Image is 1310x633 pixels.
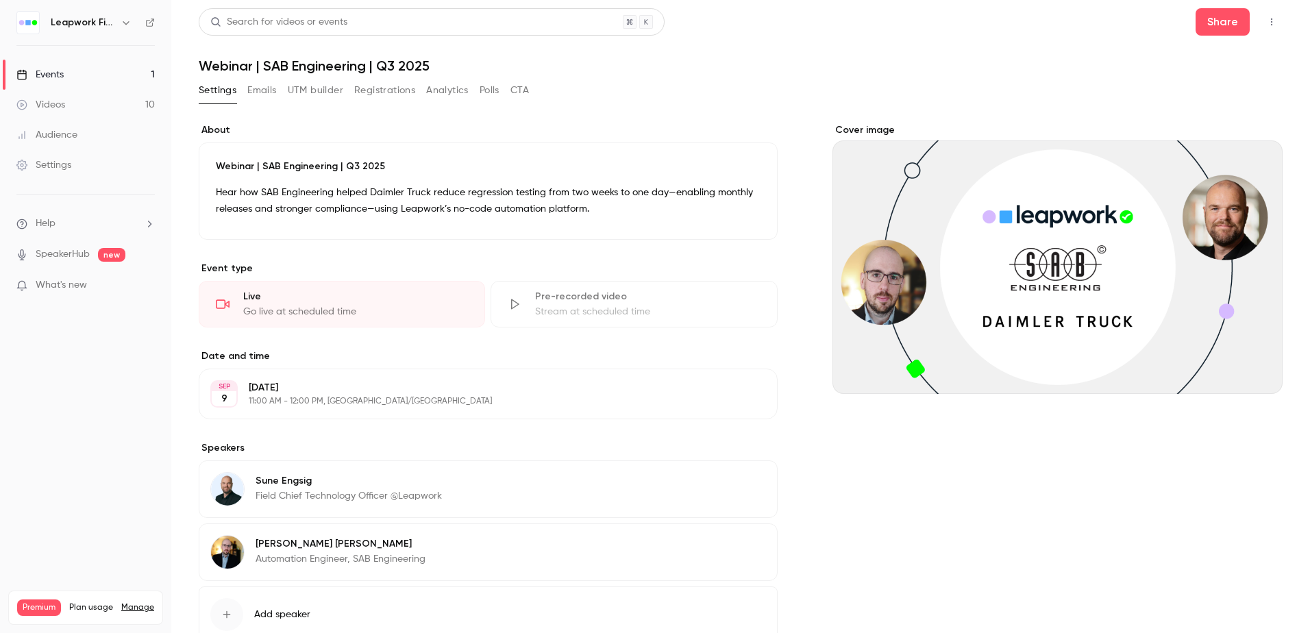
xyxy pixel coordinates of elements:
[535,305,760,319] div: Stream at scheduled time
[535,290,760,303] div: Pre-recorded video
[243,305,468,319] div: Go live at scheduled time
[210,15,347,29] div: Search for videos or events
[216,184,761,217] p: Hear how SAB Engineering helped Daimler Truck reduce regression testing from two weeks to one day...
[199,79,236,101] button: Settings
[98,248,125,262] span: new
[249,381,705,395] p: [DATE]
[36,216,55,231] span: Help
[254,608,310,621] span: Add speaker
[212,382,236,391] div: SEP
[510,79,529,101] button: CTA
[221,392,227,406] p: 9
[36,247,90,262] a: SpeakerHub
[199,123,778,137] label: About
[16,158,71,172] div: Settings
[426,79,469,101] button: Analytics
[17,599,61,616] span: Premium
[354,79,415,101] button: Registrations
[16,216,155,231] li: help-dropdown-opener
[16,98,65,112] div: Videos
[256,489,442,503] p: Field Chief Technology Officer @Leapwork
[1196,8,1250,36] button: Share
[199,262,778,275] p: Event type
[36,278,87,293] span: What's new
[832,123,1283,137] label: Cover image
[491,281,777,327] div: Pre-recorded videoStream at scheduled time
[16,68,64,82] div: Events
[288,79,343,101] button: UTM builder
[211,536,244,569] img: Marc Weiland
[256,474,442,488] p: Sune Engsig
[199,281,485,327] div: LiveGo live at scheduled time
[16,128,77,142] div: Audience
[199,349,778,363] label: Date and time
[69,602,113,613] span: Plan usage
[138,280,155,292] iframe: Noticeable Trigger
[216,160,761,173] p: Webinar | SAB Engineering | Q3 2025
[51,16,115,29] h6: Leapwork Field
[199,460,778,518] div: Sune EngsigSune EngsigField Chief Technology Officer @Leapwork
[832,123,1283,394] section: Cover image
[199,441,778,455] label: Speakers
[247,79,276,101] button: Emails
[243,290,468,303] div: Live
[17,12,39,34] img: Leapwork Field
[199,523,778,581] div: Marc Weiland[PERSON_NAME] [PERSON_NAME]Automation Engineer, SAB Engineering
[249,396,705,407] p: 11:00 AM - 12:00 PM, [GEOGRAPHIC_DATA]/[GEOGRAPHIC_DATA]
[199,58,1283,74] h1: Webinar | SAB Engineering | Q3 2025
[480,79,499,101] button: Polls
[121,602,154,613] a: Manage
[256,552,425,566] p: Automation Engineer, SAB Engineering
[211,473,244,506] img: Sune Engsig
[256,537,425,551] p: [PERSON_NAME] [PERSON_NAME]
